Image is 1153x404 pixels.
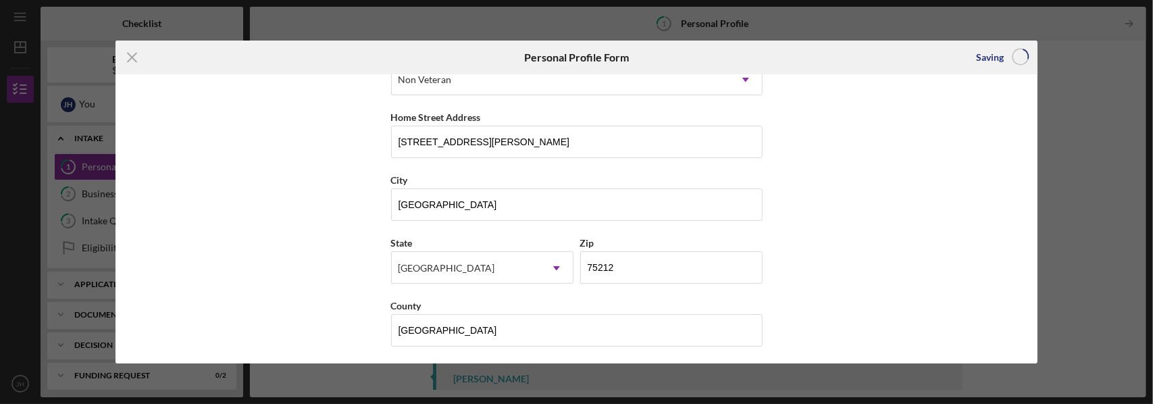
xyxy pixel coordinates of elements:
[391,174,408,186] label: City
[963,44,1037,71] button: Saving
[580,237,594,249] label: Zip
[524,51,629,64] h6: Personal Profile Form
[399,74,452,85] div: Non Veteran
[391,300,421,311] label: County
[391,111,481,123] label: Home Street Address
[399,263,495,274] div: [GEOGRAPHIC_DATA]
[976,44,1004,71] div: Saving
